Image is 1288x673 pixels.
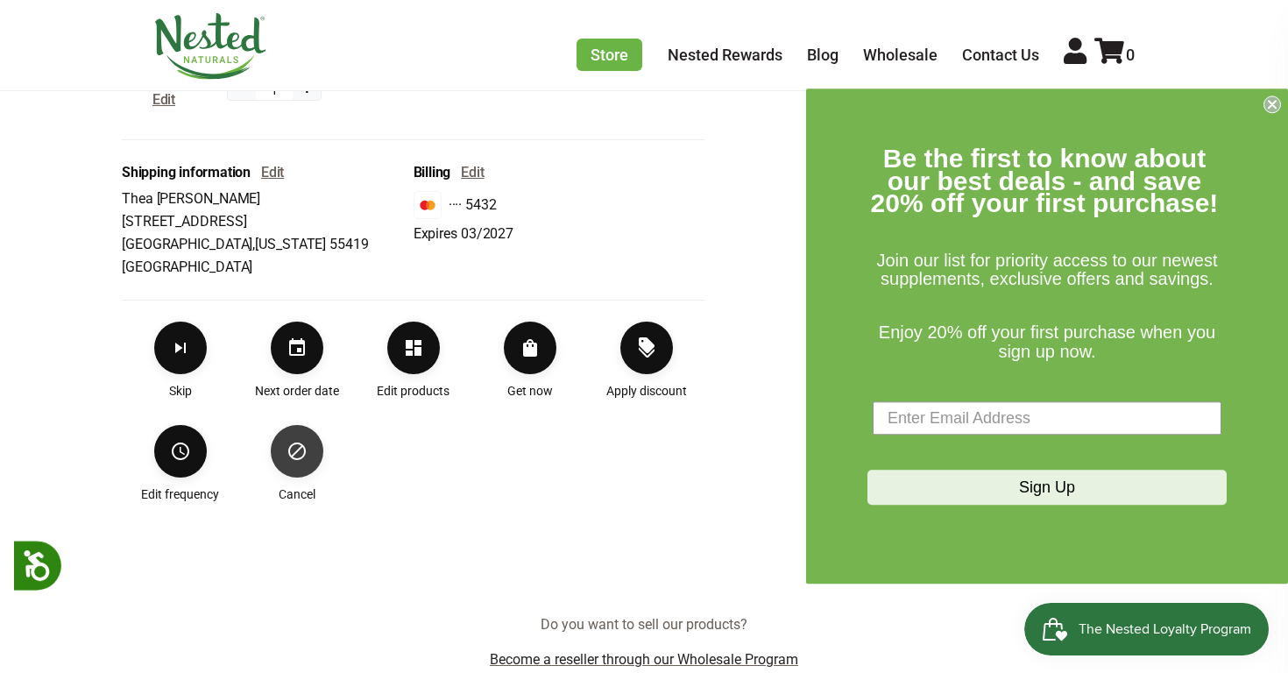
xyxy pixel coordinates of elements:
button: Order Now [504,322,556,374]
button: Skip subscription [154,322,207,374]
span: Apply discount [606,381,687,400]
div: FLYOUT Form [806,89,1288,584]
span: Expires 03/2027 [414,223,514,245]
div: Make changes for subscription [122,322,704,504]
span: [GEOGRAPHIC_DATA] , [US_STATE] 55419 [122,233,414,256]
span: Shipping information [122,161,251,184]
span: Skip [169,381,192,400]
a: Become a reseller through our Wholesale Program [490,651,798,668]
img: Nested Naturals [153,13,267,80]
a: Blog [807,46,839,64]
span: Join our list for priority access to our newest supplements, exclusive offers and savings. [876,251,1217,289]
button: Edit [261,161,284,184]
button: Cancel [271,425,323,478]
span: Enjoy 20% off your first purchase when you sign up now. [879,322,1215,361]
a: Store [577,39,642,71]
button: Edit [461,161,484,184]
button: Edit frequency [154,425,207,478]
iframe: Button to open loyalty program pop-up [1024,603,1270,655]
span: Thea [PERSON_NAME] [122,188,414,210]
span: Edit frequency [141,485,219,504]
a: Contact Us [962,46,1039,64]
a: Wholesale [863,46,938,64]
input: Enter Email Address [873,402,1221,436]
span: Get now [507,381,553,400]
button: Sign Up [867,471,1227,506]
span: [GEOGRAPHIC_DATA] [122,256,414,279]
span: ···· 5432 [449,194,497,216]
span: Edit products [377,381,449,400]
img: svg%3E [414,191,442,219]
span: Be the first to know about our best deals - and save 20% off your first purchase! [871,144,1219,217]
span: Cancel [279,485,315,504]
span: [STREET_ADDRESS] [122,210,414,233]
button: Close dialog [1263,96,1281,113]
button: Set your next order date [271,322,323,374]
button: Edit [152,89,175,111]
button: Edit products [387,322,440,374]
a: Nested Rewards [668,46,782,64]
a: 0 [1094,46,1135,64]
span: Next order date [255,381,339,400]
span: Billing [414,161,451,184]
button: Apply discount [620,322,673,374]
span: 0 [1126,46,1135,64]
